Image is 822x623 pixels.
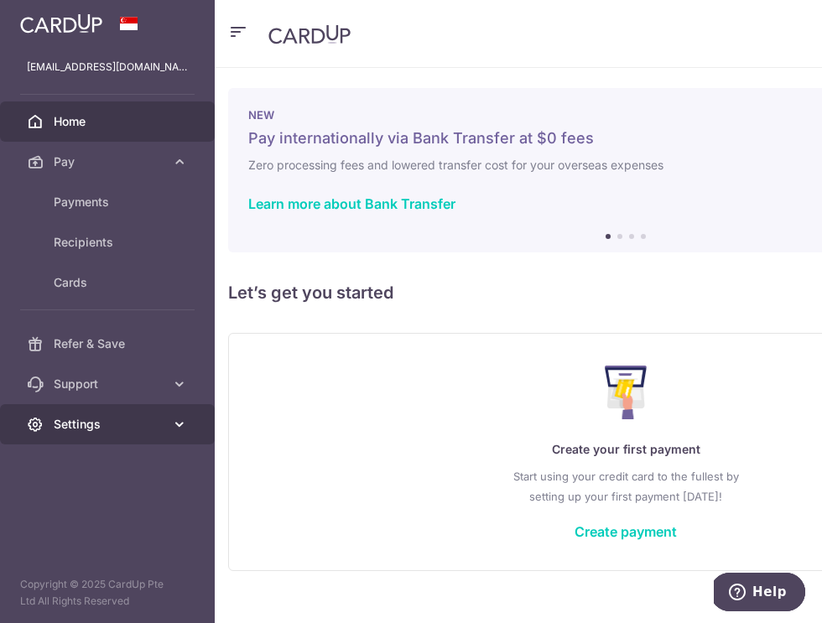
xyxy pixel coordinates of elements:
[268,24,351,44] img: CardUp
[54,153,164,170] span: Pay
[605,366,648,419] img: Make Payment
[39,12,73,27] span: Help
[248,195,455,212] a: Learn more about Bank Transfer
[54,376,164,392] span: Support
[575,523,677,540] a: Create payment
[54,416,164,433] span: Settings
[54,113,164,130] span: Home
[54,274,164,291] span: Cards
[20,13,102,34] img: CardUp
[714,573,805,615] iframe: Opens a widget where you can find more information
[54,234,164,251] span: Recipients
[27,59,188,75] p: [EMAIL_ADDRESS][DOMAIN_NAME]
[54,194,164,210] span: Payments
[54,335,164,352] span: Refer & Save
